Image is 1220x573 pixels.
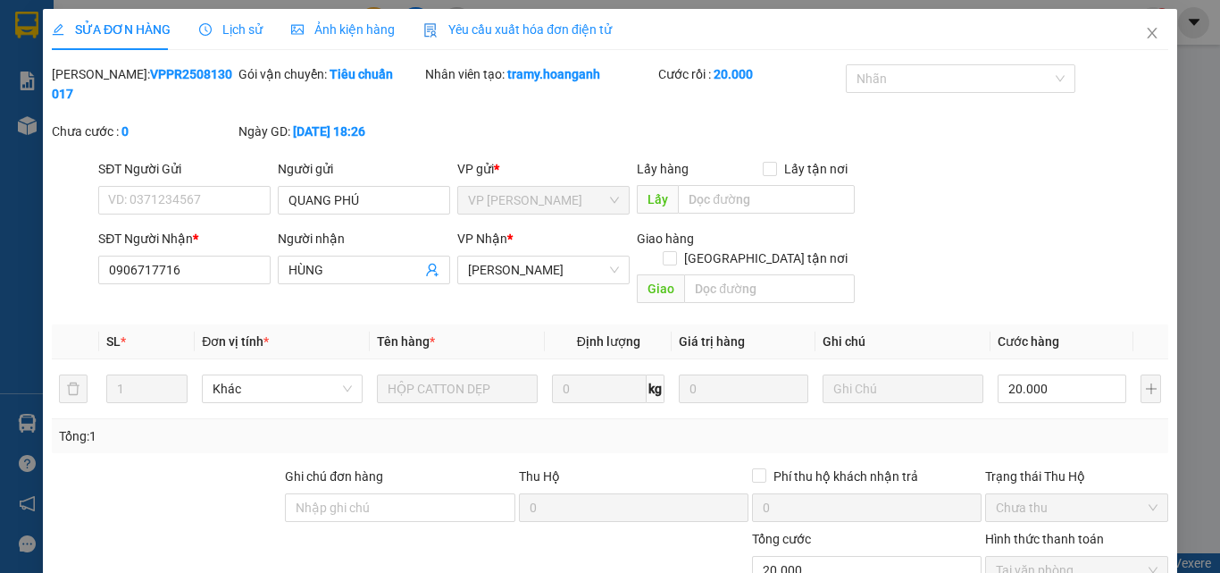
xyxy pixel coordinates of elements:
span: Tổng cước [752,532,811,546]
span: Cước hàng [998,334,1059,349]
div: 0343008787 [171,101,314,126]
span: Chưa thu [996,494,1157,521]
span: VP Nhận [457,232,507,246]
input: VD: Bàn, Ghế [377,375,538,403]
b: 0 [121,124,129,139]
div: SĐT Người Gửi [98,159,271,179]
div: [PERSON_NAME]: [52,64,235,104]
span: VP Phan Rang [468,187,619,214]
button: delete [59,375,88,403]
span: Lấy hàng [637,162,689,176]
span: Lấy [637,185,678,214]
th: Ghi chú [815,324,990,359]
span: Giá trị hàng [679,334,745,349]
div: VP gửi [457,159,630,179]
label: Ghi chú đơn hàng [285,469,383,484]
span: Tên hàng [377,334,435,349]
button: Close [1127,9,1177,59]
span: Khác [213,375,352,402]
span: Giao hàng [637,232,694,246]
span: SỬA ĐƠN HÀNG [52,22,171,37]
input: 0 [679,375,807,403]
span: Đơn vị tính [202,334,269,349]
b: [DATE] 18:26 [293,124,365,139]
div: Tổng: 1 [59,426,472,446]
img: icon [423,23,438,38]
div: SĐT Người Nhận [98,229,271,249]
span: kg [647,375,664,403]
span: SL [106,334,121,349]
input: Ghi Chú [823,375,983,403]
span: Lịch sử [199,22,263,37]
div: [PERSON_NAME] [15,15,158,55]
span: Gửi: [15,15,43,34]
b: tramy.hoanganh [507,67,600,81]
span: clock-circle [199,23,212,36]
input: Dọc đường [684,274,854,303]
span: edit [52,23,64,36]
span: Hồ Chí Minh [468,257,619,283]
input: Dọc đường [678,185,854,214]
span: Thu Hộ [518,469,559,484]
div: VP [PERSON_NAME] [171,15,314,58]
span: Yêu cầu xuất hóa đơn điện tử [423,22,612,37]
div: 0902566866 [15,77,158,102]
b: Tiêu chuẩn [330,67,393,81]
button: plus [1141,375,1161,403]
div: Người nhận [278,229,450,249]
span: Giao [637,274,684,303]
div: Người gửi [278,159,450,179]
span: close [1145,26,1159,40]
div: Cước rồi : [658,64,841,84]
div: KHANG [15,55,158,77]
span: Định lượng [576,334,639,349]
span: Nhận: [171,17,213,36]
span: picture [291,23,304,36]
span: Lấy tận nơi [776,159,854,179]
b: VPPR2508130017 [52,67,232,101]
div: Chưa cước : [52,122,235,141]
div: Nhân viên tạo: [425,64,655,84]
span: [GEOGRAPHIC_DATA] tận nơi [676,249,854,268]
span: Ảnh kiện hàng [291,22,395,37]
b: 20.000 [714,67,753,81]
label: Hình thức thanh toán [985,532,1104,546]
div: HẢI DƯƠNG HỌC [171,58,314,101]
div: Ngày GD: [238,122,422,141]
div: Trạng thái Thu Hộ [985,467,1168,486]
span: Phí thu hộ khách nhận trả [766,467,925,486]
span: user-add [425,263,439,277]
div: Gói vận chuyển: [238,64,422,84]
input: Ghi chú đơn hàng [285,493,514,522]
